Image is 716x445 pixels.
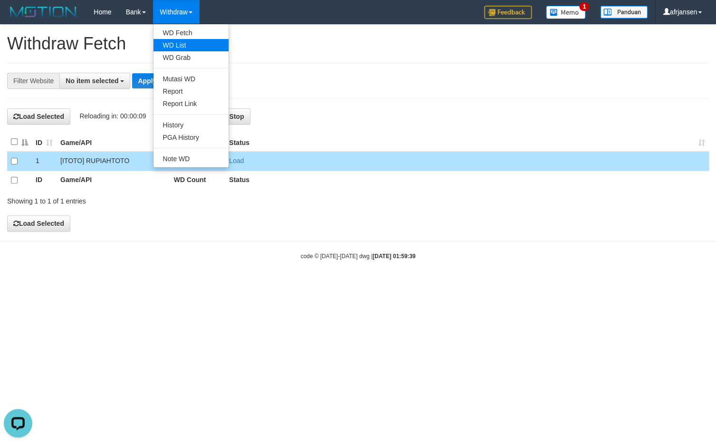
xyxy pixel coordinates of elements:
[132,73,180,88] button: Apply Filter
[170,171,225,190] th: WD Count
[7,193,291,206] div: Showing 1 to 1 of 1 entries
[7,34,709,53] h1: Withdraw Fetch
[153,39,229,51] a: WD List
[32,152,57,171] td: 1
[153,119,229,131] a: History
[600,6,648,19] img: panduan.png
[153,97,229,110] a: Report Link
[153,51,229,64] a: WD Grab
[153,73,229,85] a: Mutasi WD
[153,131,229,144] a: PGA History
[79,112,146,120] span: Reloading in: 00:00:09
[57,133,170,152] th: Game/API: activate to sort column ascending
[7,73,59,89] div: Filter Website
[32,171,57,190] th: ID
[153,85,229,97] a: Report
[7,215,70,232] button: Load Selected
[372,253,415,260] strong: [DATE] 01:59:39
[57,171,170,190] th: Game/API
[7,5,79,19] img: MOTION_logo.png
[229,157,244,164] a: Load
[7,108,70,125] button: Load Selected
[59,73,130,89] button: No item selected
[153,27,229,39] a: WD Fetch
[225,171,709,190] th: Status
[66,77,118,85] span: No item selected
[225,133,709,152] th: Status: activate to sort column ascending
[484,6,532,19] img: Feedback.jpg
[223,108,250,125] button: Stop
[57,152,170,171] td: [ITOTO] RUPIAHTOTO
[579,2,589,11] span: 1
[4,4,32,32] button: Open LiveChat chat widget
[301,253,416,260] small: code © [DATE]-[DATE] dwg |
[153,153,229,165] a: Note WD
[32,133,57,152] th: ID: activate to sort column ascending
[546,6,586,19] img: Button%20Memo.svg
